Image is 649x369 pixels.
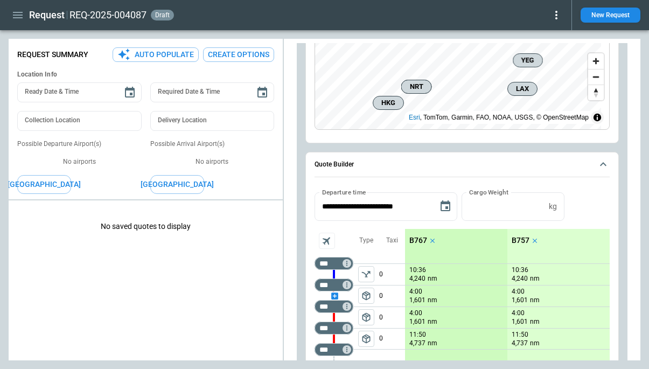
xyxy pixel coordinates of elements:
p: Taxi [386,236,398,245]
p: 1,601 [409,317,425,326]
summary: Toggle attribution [591,111,604,124]
p: 4,240 [409,274,425,283]
span: Type of sector [358,266,374,282]
button: Auto Populate [113,47,199,62]
p: 11:50 [512,331,528,339]
span: Type of sector [358,309,374,325]
p: nm [530,317,540,326]
p: 4:00 [409,288,422,296]
span: Aircraft selection [319,233,335,249]
p: 1,601 [512,296,528,305]
p: 4,240 [512,274,528,283]
p: 4:00 [409,309,422,317]
p: Possible Arrival Airport(s) [150,140,275,149]
p: No airports [17,157,142,166]
button: left aligned [358,288,374,304]
p: nm [530,296,540,305]
div: , TomTom, Garmin, FAO, NOAA, USGS, © OpenStreetMap [409,112,589,123]
p: 1,601 [512,317,528,326]
span: package_2 [361,333,372,344]
p: 4:00 [512,309,525,317]
button: Zoom out [588,69,604,85]
span: LAX [512,83,533,94]
button: left aligned [358,331,374,347]
span: YEG [518,55,538,66]
button: left aligned [358,309,374,325]
button: Quote Builder [315,152,610,177]
button: New Request [581,8,640,23]
p: 0 [379,307,405,328]
span: draft [153,11,172,19]
p: 10:36 [512,266,528,274]
span: package_2 [361,290,372,301]
p: Type [359,236,373,245]
p: Possible Departure Airport(s) [17,140,142,149]
button: Create Options [203,47,274,62]
p: Request Summary [17,50,88,59]
button: Reset bearing to north [588,85,604,100]
label: Cargo Weight [469,187,508,197]
div: Too short [315,279,353,291]
button: Choose date, selected date is Oct 10, 2025 [435,196,456,217]
p: No airports [150,157,275,166]
div: Too short [315,300,353,313]
p: 10:36 [409,266,426,274]
p: B767 [409,236,427,245]
p: nm [428,339,437,348]
span: Type of sector [358,288,374,304]
p: 1,601 [409,296,425,305]
h1: Request [29,9,65,22]
button: [GEOGRAPHIC_DATA] [150,175,204,194]
p: 0 [379,264,405,285]
h2: REQ-2025-004087 [69,9,146,22]
button: Zoom in [588,53,604,69]
span: HKG [378,98,399,108]
p: 4:00 [512,288,525,296]
p: No saved quotes to display [9,205,283,248]
div: Too short [315,322,353,335]
p: 11:50 [409,331,426,339]
button: left aligned [358,266,374,282]
p: nm [530,274,540,283]
p: nm [428,317,437,326]
span: Type of sector [358,331,374,347]
p: 0 [379,286,405,307]
p: 4,737 [409,339,425,348]
span: NRT [406,81,427,92]
label: Departure time [322,187,366,197]
span: package_2 [361,312,372,323]
div: Not found [315,257,353,270]
p: nm [530,339,540,348]
a: Esri [409,114,420,121]
p: nm [428,274,437,283]
button: Choose date [119,82,141,103]
h6: Quote Builder [315,161,354,168]
p: 0 [379,329,405,349]
p: kg [549,202,557,211]
button: [GEOGRAPHIC_DATA] [17,175,71,194]
h6: Location Info [17,71,274,79]
p: B757 [512,236,529,245]
div: Too short [315,343,353,356]
button: Choose date [252,82,273,103]
p: nm [428,296,437,305]
canvas: Map [315,20,601,130]
p: 4,737 [512,339,528,348]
